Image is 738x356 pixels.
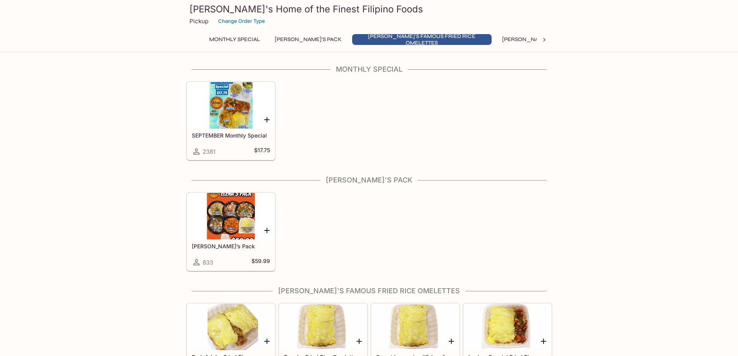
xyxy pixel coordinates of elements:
[498,34,597,45] button: [PERSON_NAME]'s Mixed Plates
[464,304,551,350] div: Lechon Special Fried Rice Omelette
[270,34,346,45] button: [PERSON_NAME]'s Pack
[192,243,270,249] h5: [PERSON_NAME]’s Pack
[447,336,456,346] button: Add Sweet Longanisa “Odeng” Omelette
[187,193,275,271] a: [PERSON_NAME]’s Pack833$59.99
[251,258,270,267] h5: $59.99
[279,304,367,350] div: Regular Fried Rice Omelette
[189,17,208,25] p: Pickup
[186,176,552,184] h4: [PERSON_NAME]'s Pack
[189,3,549,15] h3: [PERSON_NAME]'s Home of the Finest Filipino Foods
[215,15,268,27] button: Change Order Type
[205,34,264,45] button: Monthly Special
[187,82,275,160] a: SEPTEMBER Monthly Special2381$17.75
[192,132,270,139] h5: SEPTEMBER Monthly Special
[352,34,492,45] button: [PERSON_NAME]'s Famous Fried Rice Omelettes
[372,304,459,350] div: Sweet Longanisa “Odeng” Omelette
[262,115,272,124] button: Add SEPTEMBER Monthly Special
[539,336,549,346] button: Add Lechon Special Fried Rice Omelette
[186,287,552,295] h4: [PERSON_NAME]'s Famous Fried Rice Omelettes
[262,225,272,235] button: Add Elena’s Pack
[186,65,552,74] h4: Monthly Special
[203,148,215,155] span: 2381
[187,193,275,239] div: Elena’s Pack
[262,336,272,346] button: Add Pork Adobo Fried Rice Omelette
[187,304,275,350] div: Pork Adobo Fried Rice Omelette
[187,82,275,129] div: SEPTEMBER Monthly Special
[354,336,364,346] button: Add Regular Fried Rice Omelette
[203,259,213,266] span: 833
[254,147,270,156] h5: $17.75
